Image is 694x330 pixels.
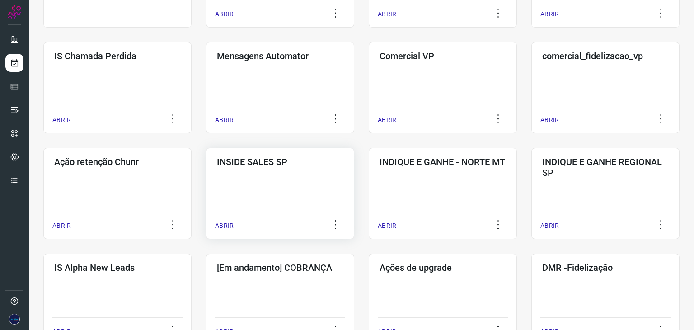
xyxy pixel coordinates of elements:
h3: IS Chamada Perdida [54,51,181,61]
img: Logo [8,5,21,19]
p: ABRIR [52,221,71,231]
p: ABRIR [215,115,234,125]
h3: Ação retenção Chunr [54,156,181,167]
p: ABRIR [52,115,71,125]
h3: IS Alpha New Leads [54,262,181,273]
h3: INDIQUE E GANHE - NORTE MT [380,156,506,167]
p: ABRIR [540,221,559,231]
h3: comercial_fidelizacao_vp [542,51,669,61]
p: ABRIR [215,9,234,19]
img: 67a33756c898f9af781d84244988c28e.png [9,314,20,325]
h3: INSIDE SALES SP [217,156,343,167]
h3: Ações de upgrade [380,262,506,273]
h3: [Em andamento] COBRANÇA [217,262,343,273]
p: ABRIR [378,115,396,125]
p: ABRIR [215,221,234,231]
h3: INDIQUE E GANHE REGIONAL SP [542,156,669,178]
h3: DMR -Fidelização [542,262,669,273]
p: ABRIR [378,9,396,19]
p: ABRIR [378,221,396,231]
h3: Mensagens Automator [217,51,343,61]
h3: Comercial VP [380,51,506,61]
p: ABRIR [540,9,559,19]
p: ABRIR [540,115,559,125]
